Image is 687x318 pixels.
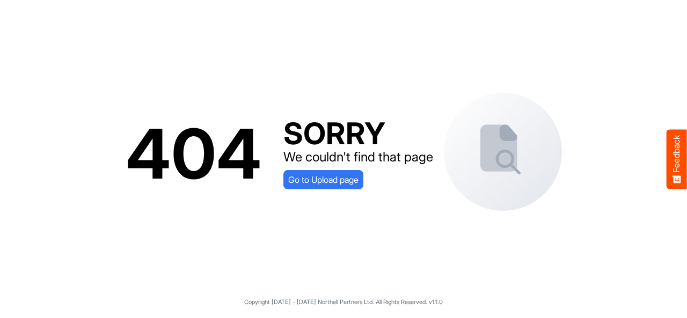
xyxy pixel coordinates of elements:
[283,149,433,166] div: We couldn't find that page
[11,297,676,307] p: Copyright [DATE] - [DATE] Northell Partners Ltd. All Rights Reserved. v1.1.0
[288,173,359,187] span: Go to Upload page
[283,119,433,149] div: SORRY
[667,129,687,189] button: Feedback
[126,123,262,185] div: 404
[283,170,363,189] a: Go to Upload page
